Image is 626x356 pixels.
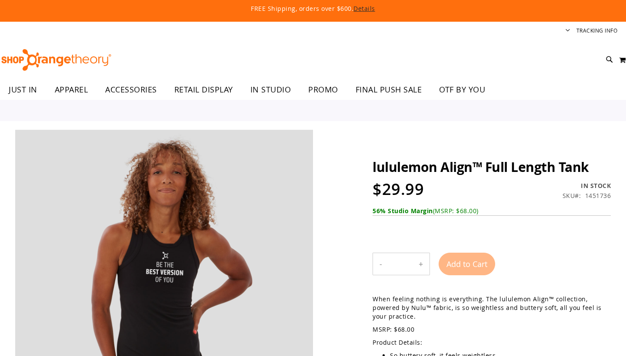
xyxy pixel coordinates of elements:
p: Product Details: [373,338,611,347]
span: $29.99 [373,178,424,200]
span: JUST IN [9,80,37,99]
a: RETAIL DISPLAY [166,80,242,100]
p: MSRP: $68.00 [373,325,611,334]
span: lululemon Align™ Full Length Tank [373,158,589,176]
a: IN STUDIO [242,80,300,100]
div: Availability [563,181,611,190]
a: OTF BY YOU [430,80,494,100]
span: APPAREL [55,80,88,99]
a: Tracking Info [576,27,618,34]
button: Decrease product quantity [373,253,389,275]
span: ACCESSORIES [105,80,157,99]
a: ACCESSORIES [97,80,166,100]
a: APPAREL [46,80,97,100]
div: 1451736 [585,191,611,200]
span: OTF BY YOU [439,80,485,99]
p: When feeling nothing is everything. The lululemon Align™ collection, powered by Nulu™ fabric, is ... [373,295,611,321]
b: 56% Studio Margin [373,207,433,215]
p: FREE Shipping, orders over $600. [52,4,574,13]
span: FINAL PUSH SALE [356,80,422,99]
strong: SKU [563,191,581,200]
button: Increase product quantity [412,253,430,275]
a: FINAL PUSH SALE [347,80,431,100]
span: IN STUDIO [250,80,291,99]
div: In stock [563,181,611,190]
a: PROMO [300,80,347,100]
div: (MSRP: $68.00) [373,207,611,215]
span: RETAIL DISPLAY [174,80,233,99]
button: Account menu [566,27,570,35]
input: Product quantity [389,254,412,274]
span: PROMO [308,80,338,99]
a: Details [353,4,375,13]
